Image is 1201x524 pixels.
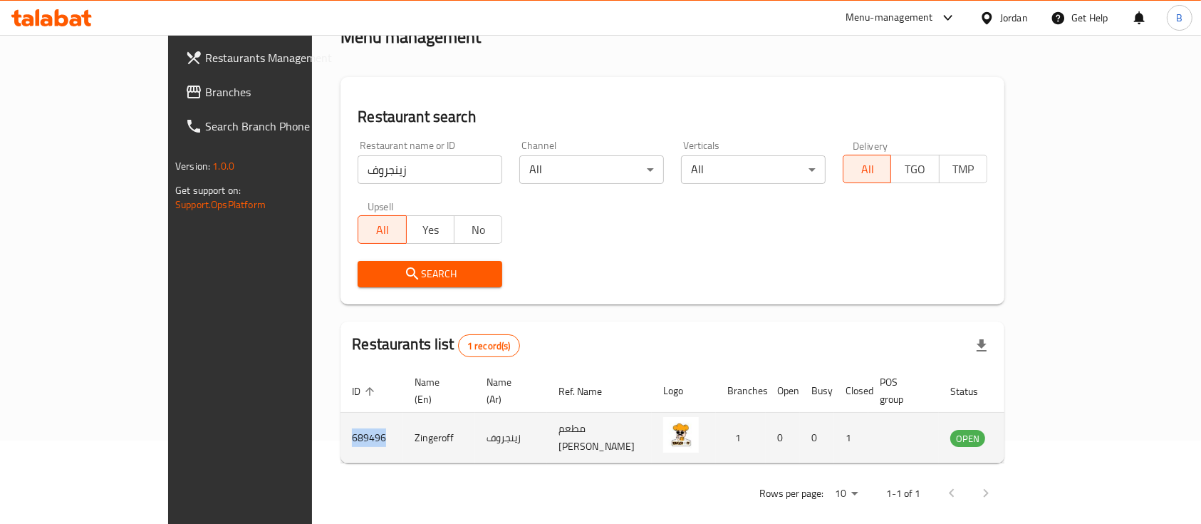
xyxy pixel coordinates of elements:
[174,109,369,143] a: Search Branch Phone
[175,195,266,214] a: Support.OpsPlatform
[965,329,999,363] div: Export file
[369,265,491,283] span: Search
[475,413,547,463] td: زينجروف
[843,155,891,183] button: All
[364,220,400,240] span: All
[487,374,530,408] span: Name (Ar)
[403,413,475,463] td: Zingeroff
[681,155,826,184] div: All
[358,215,406,244] button: All
[340,413,403,463] td: 689496
[849,159,885,180] span: All
[829,483,863,505] div: Rows per page:
[175,181,241,200] span: Get support on:
[652,369,716,413] th: Logo
[458,334,520,357] div: Total records count
[340,369,1063,463] table: enhanced table
[766,369,800,413] th: Open
[175,157,210,175] span: Version:
[886,485,920,503] p: 1-1 of 1
[1000,10,1028,26] div: Jordan
[174,41,369,75] a: Restaurants Management
[853,140,888,150] label: Delivery
[897,159,933,180] span: TGO
[950,431,985,447] span: OPEN
[205,83,358,101] span: Branches
[352,383,379,400] span: ID
[352,334,519,357] h2: Restaurants list
[454,215,502,244] button: No
[890,155,939,183] button: TGO
[459,339,519,353] span: 1 record(s)
[340,26,481,48] h2: Menu management
[547,413,652,463] td: مطعم [PERSON_NAME]
[358,261,502,287] button: Search
[205,49,358,66] span: Restaurants Management
[846,9,933,26] div: Menu-management
[368,201,394,211] label: Upsell
[406,215,454,244] button: Yes
[1176,10,1182,26] span: B
[759,485,823,503] p: Rows per page:
[945,159,982,180] span: TMP
[800,369,834,413] th: Busy
[716,413,766,463] td: 1
[174,75,369,109] a: Branches
[939,155,987,183] button: TMP
[716,369,766,413] th: Branches
[766,413,800,463] td: 0
[460,220,496,240] span: No
[880,374,922,408] span: POS group
[800,413,834,463] td: 0
[415,374,458,408] span: Name (En)
[950,383,997,400] span: Status
[558,383,620,400] span: Ref. Name
[834,413,868,463] td: 1
[950,430,985,447] div: OPEN
[358,155,502,184] input: Search for restaurant name or ID..
[519,155,664,184] div: All
[212,157,234,175] span: 1.0.0
[205,118,358,135] span: Search Branch Phone
[834,369,868,413] th: Closed
[412,220,449,240] span: Yes
[663,417,699,453] img: Zingeroff
[358,106,987,128] h2: Restaurant search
